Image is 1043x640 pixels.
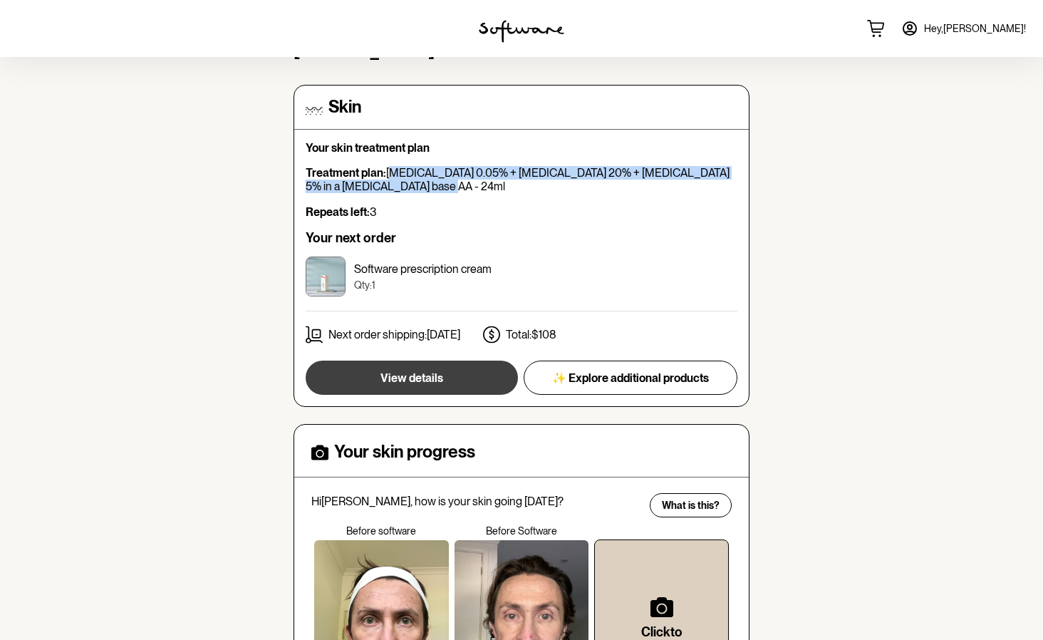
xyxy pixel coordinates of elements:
p: Before Software [452,525,592,537]
p: Your skin treatment plan [306,141,737,155]
h6: Your next order [306,230,737,246]
p: [MEDICAL_DATA] 0.05% + [MEDICAL_DATA] 20% + [MEDICAL_DATA] 5% in a [MEDICAL_DATA] base AA - 24ml [306,166,737,193]
h4: Your skin progress [334,442,475,463]
a: Hey,[PERSON_NAME]! [893,11,1034,46]
button: What is this? [650,493,732,517]
button: ✨ Explore additional products [524,361,737,395]
p: Next order shipping: [DATE] [328,328,460,341]
p: Qty: 1 [354,279,492,291]
img: cktujd3cr00003e5xydhm4e2c.jpg [306,257,346,296]
span: View details [380,371,443,385]
p: Total: $108 [506,328,556,341]
p: Hi [PERSON_NAME] , how is your skin going [DATE]? [311,495,640,508]
p: Before software [311,525,452,537]
h4: Skin [328,97,361,118]
span: ✨ Explore additional products [552,371,709,385]
p: Software prescription cream [354,262,492,276]
span: Hey, [PERSON_NAME] ! [924,23,1026,35]
p: 3 [306,205,737,219]
strong: Repeats left: [306,205,370,219]
span: What is this? [662,500,720,512]
button: View details [306,361,518,395]
img: software logo [479,20,564,43]
strong: Treatment plan: [306,166,386,180]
